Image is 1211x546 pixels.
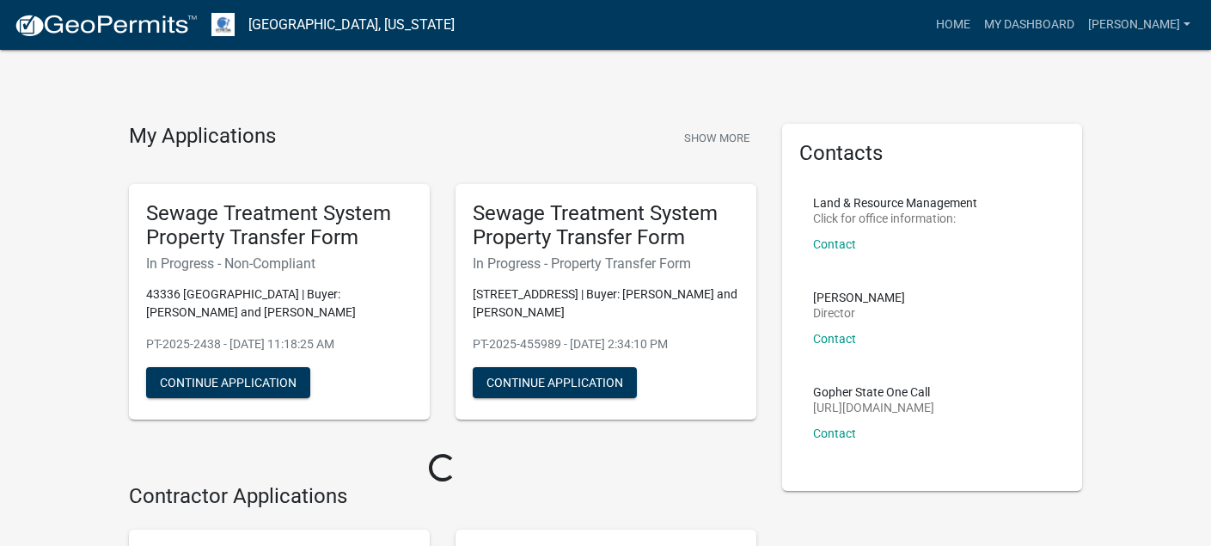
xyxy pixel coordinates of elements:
[473,285,739,322] p: [STREET_ADDRESS] | Buyer: [PERSON_NAME] and [PERSON_NAME]
[1081,9,1197,41] a: [PERSON_NAME]
[146,335,413,353] p: PT-2025-2438 - [DATE] 11:18:25 AM
[813,307,905,319] p: Director
[248,10,455,40] a: [GEOGRAPHIC_DATA], [US_STATE]
[129,124,276,150] h4: My Applications
[813,332,856,346] a: Contact
[813,426,856,440] a: Contact
[813,386,934,398] p: Gopher State One Call
[129,484,756,509] h4: Contractor Applications
[677,124,756,152] button: Show More
[813,237,856,251] a: Contact
[473,201,739,251] h5: Sewage Treatment System Property Transfer Form
[813,402,934,414] p: [URL][DOMAIN_NAME]
[146,255,413,272] h6: In Progress - Non-Compliant
[799,141,1066,166] h5: Contacts
[146,367,310,398] button: Continue Application
[146,201,413,251] h5: Sewage Treatment System Property Transfer Form
[473,367,637,398] button: Continue Application
[929,9,977,41] a: Home
[473,255,739,272] h6: In Progress - Property Transfer Form
[977,9,1081,41] a: My Dashboard
[813,291,905,304] p: [PERSON_NAME]
[813,197,977,209] p: Land & Resource Management
[211,13,235,36] img: Otter Tail County, Minnesota
[146,285,413,322] p: 43336 [GEOGRAPHIC_DATA] | Buyer: [PERSON_NAME] and [PERSON_NAME]
[473,335,739,353] p: PT-2025-455989 - [DATE] 2:34:10 PM
[813,212,977,224] p: Click for office information:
